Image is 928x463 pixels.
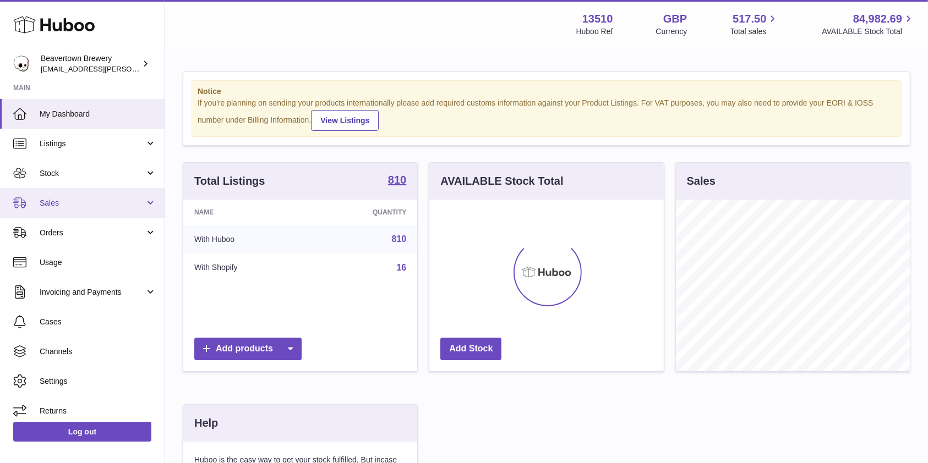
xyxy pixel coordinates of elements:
div: Currency [656,26,687,37]
span: Total sales [730,26,779,37]
strong: GBP [663,12,687,26]
a: View Listings [311,110,379,131]
span: 84,982.69 [853,12,902,26]
span: Orders [40,228,145,238]
td: With Huboo [183,225,309,253]
div: Beavertown Brewery [41,53,140,74]
span: Sales [40,198,145,208]
td: With Shopify [183,253,309,282]
span: Channels [40,346,156,357]
a: Add products [194,338,302,360]
h3: Sales [687,174,716,189]
span: [EMAIL_ADDRESS][PERSON_NAME][DOMAIN_NAME] [41,64,221,73]
span: Invoicing and Payments [40,287,145,297]
strong: 13510 [582,12,613,26]
span: 517.50 [733,12,766,26]
a: 810 [392,234,407,244]
a: 16 [397,263,407,272]
th: Quantity [309,200,417,225]
a: 810 [388,174,406,188]
a: Add Stock [440,338,501,360]
span: Stock [40,168,145,179]
span: Listings [40,139,145,149]
span: My Dashboard [40,109,156,119]
a: 517.50 Total sales [730,12,779,37]
h3: Total Listings [194,174,265,189]
div: If you're planning on sending your products internationally please add required customs informati... [198,98,896,131]
strong: 810 [388,174,406,185]
span: Usage [40,257,156,268]
span: Settings [40,376,156,387]
h3: AVAILABLE Stock Total [440,174,563,189]
a: 84,982.69 AVAILABLE Stock Total [822,12,915,37]
span: AVAILABLE Stock Total [822,26,915,37]
th: Name [183,200,309,225]
img: kit.lowe@beavertownbrewery.co.uk [13,56,30,72]
strong: Notice [198,86,896,97]
span: Cases [40,317,156,327]
a: Log out [13,422,151,442]
span: Returns [40,406,156,416]
h3: Help [194,416,218,431]
div: Huboo Ref [576,26,613,37]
